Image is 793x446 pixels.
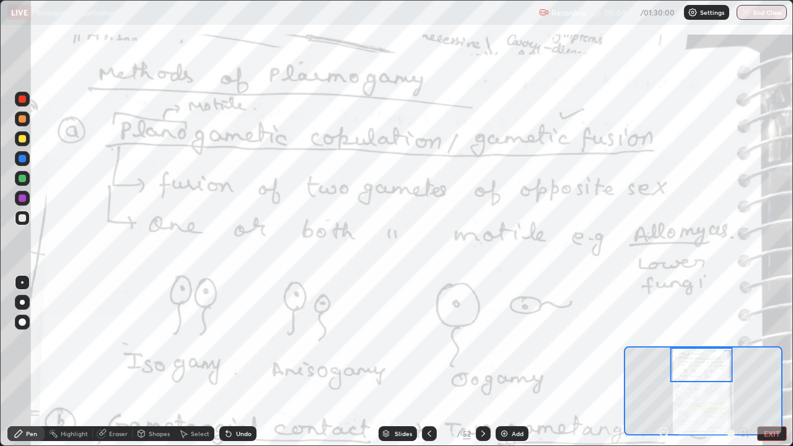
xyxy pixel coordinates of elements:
div: 52 [463,428,471,439]
div: Pen [26,431,37,437]
button: End Class [737,5,787,20]
img: end-class-cross [741,7,751,17]
img: add-slide-button [499,429,509,439]
div: Add [512,431,524,437]
img: recording.375f2c34.svg [539,7,549,17]
p: Settings [700,9,724,15]
p: Recording [551,8,586,17]
div: Undo [236,431,252,437]
div: Slides [395,431,412,437]
div: Eraser [109,431,128,437]
div: 34 [442,430,454,437]
div: / [457,430,460,437]
p: Biological Classification [37,7,117,17]
div: Highlight [61,431,88,437]
p: LIVE [11,7,28,17]
img: class-settings-icons [688,7,698,17]
button: EXIT [757,426,787,441]
div: Select [191,431,209,437]
div: Shapes [149,431,170,437]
